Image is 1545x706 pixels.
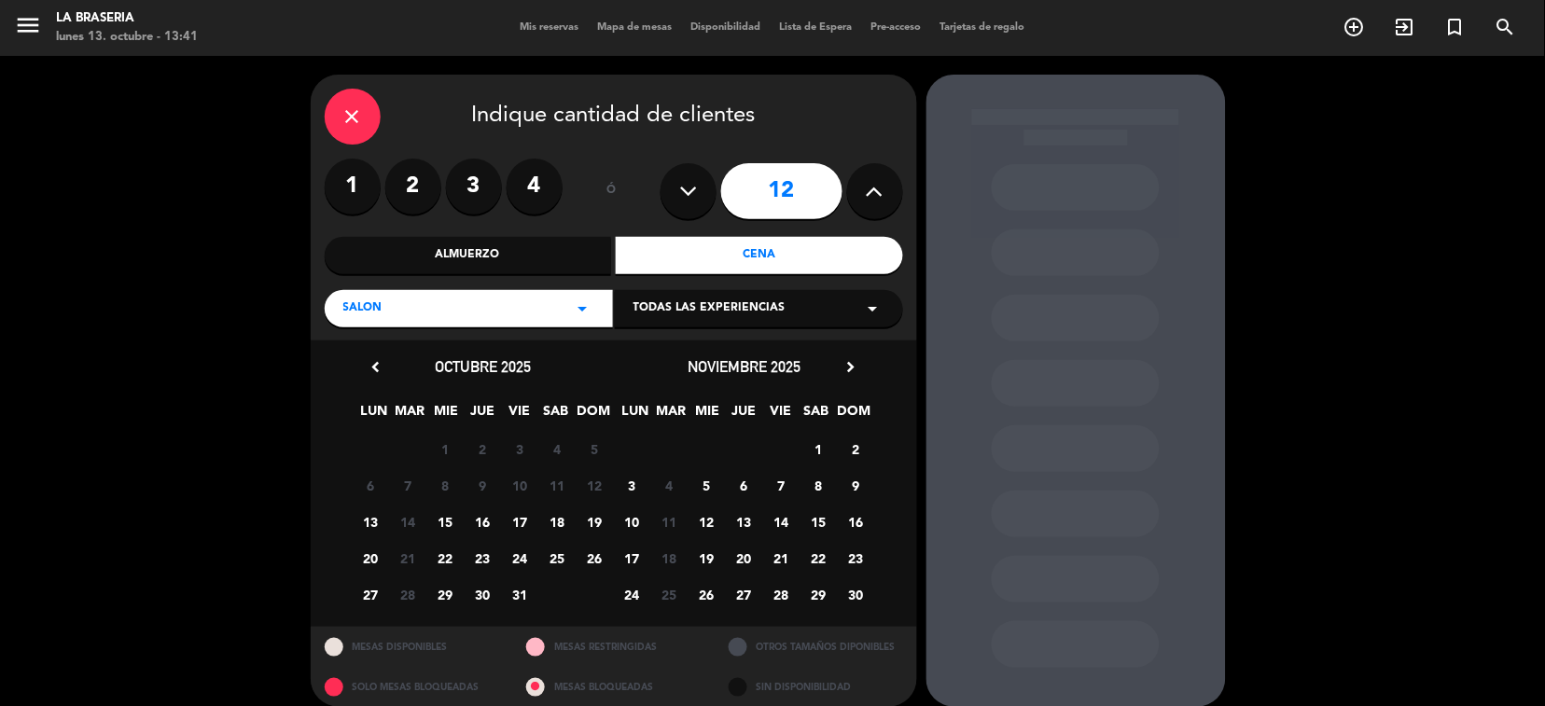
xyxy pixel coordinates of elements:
i: add_circle_outline [1343,16,1366,38]
span: 27 [729,579,759,610]
span: 17 [505,506,536,537]
i: chevron_left [367,357,386,377]
span: 5 [579,434,610,464]
span: Pre-acceso [862,22,931,33]
span: MIE [431,400,462,431]
span: 30 [841,579,871,610]
span: 22 [430,543,461,574]
span: LUN [619,400,650,431]
span: 28 [766,579,797,610]
span: 5 [691,470,722,501]
span: 26 [579,543,610,574]
span: LUN [358,400,389,431]
span: 25 [542,543,573,574]
div: OTROS TAMAÑOS DIPONIBLES [715,627,917,667]
span: 31 [505,579,536,610]
span: 12 [579,470,610,501]
div: La Braseria [56,9,198,28]
span: 10 [505,470,536,501]
div: Indique cantidad de clientes [325,89,903,145]
span: Lista de Espera [771,22,862,33]
i: search [1495,16,1517,38]
i: menu [14,11,42,39]
span: 6 [355,470,386,501]
span: 19 [579,506,610,537]
label: 1 [325,159,381,215]
span: 26 [691,579,722,610]
span: 8 [430,470,461,501]
span: octubre 2025 [435,357,531,376]
i: arrow_drop_down [572,298,594,320]
span: 13 [355,506,386,537]
span: 15 [430,506,461,537]
span: SAB [540,400,571,431]
span: 24 [505,543,536,574]
span: 29 [430,579,461,610]
span: 21 [766,543,797,574]
span: 15 [803,506,834,537]
span: 20 [355,543,386,574]
span: 3 [505,434,536,464]
span: 28 [393,579,424,610]
span: noviembre 2025 [688,357,800,376]
span: 16 [467,506,498,537]
span: 20 [729,543,759,574]
span: Disponibilidad [682,22,771,33]
span: 9 [841,470,871,501]
span: 24 [617,579,647,610]
div: Almuerzo [325,237,612,274]
span: 7 [766,470,797,501]
label: 4 [507,159,563,215]
span: VIE [765,400,796,431]
span: 12 [691,506,722,537]
i: close [341,105,364,128]
span: 13 [729,506,759,537]
span: 17 [617,543,647,574]
div: MESAS RESTRINGIDAS [512,627,715,667]
div: lunes 13. octubre - 13:41 [56,28,198,47]
button: menu [14,11,42,46]
div: Cena [616,237,903,274]
span: DOM [577,400,607,431]
span: 4 [542,434,573,464]
span: 11 [654,506,685,537]
span: 19 [691,543,722,574]
i: turned_in_not [1444,16,1467,38]
span: MAR [656,400,687,431]
span: 2 [841,434,871,464]
span: 14 [766,506,797,537]
span: 9 [467,470,498,501]
span: 30 [467,579,498,610]
span: 1 [803,434,834,464]
span: 22 [803,543,834,574]
span: 21 [393,543,424,574]
span: 27 [355,579,386,610]
span: 16 [841,506,871,537]
span: JUE [729,400,759,431]
span: 4 [654,470,685,501]
span: SALON [343,299,383,318]
span: MIE [692,400,723,431]
span: 1 [430,434,461,464]
span: 25 [654,579,685,610]
div: MESAS DISPONIBLES [311,627,513,667]
span: 18 [654,543,685,574]
i: arrow_drop_down [862,298,884,320]
label: 3 [446,159,502,215]
span: VIE [504,400,535,431]
i: chevron_right [842,357,861,377]
span: 18 [542,506,573,537]
span: 3 [617,470,647,501]
span: 23 [467,543,498,574]
span: Tarjetas de regalo [931,22,1035,33]
span: DOM [838,400,869,431]
span: Todas las experiencias [633,299,786,318]
i: exit_to_app [1394,16,1416,38]
span: 29 [803,579,834,610]
div: ó [581,159,642,224]
span: 14 [393,506,424,537]
span: 8 [803,470,834,501]
span: JUE [467,400,498,431]
span: 7 [393,470,424,501]
span: 10 [617,506,647,537]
